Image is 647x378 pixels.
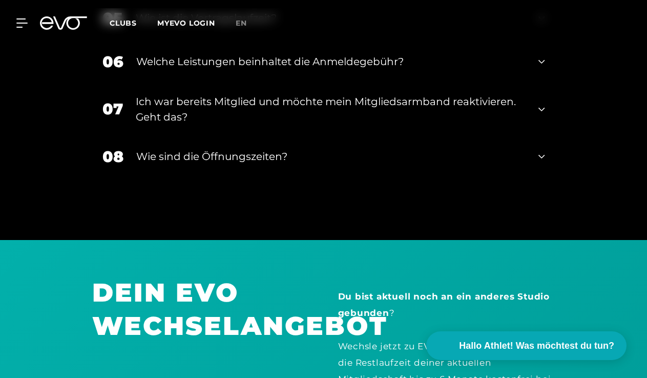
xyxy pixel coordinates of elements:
[110,18,137,28] span: Clubs
[102,50,123,73] div: 06
[92,276,309,343] h1: DEIN EVO WECHSELANGEBOT
[136,54,526,69] div: Welche Leistungen beinhaltet die Anmeldegebühr?
[236,18,247,28] span: en
[157,18,215,28] a: MYEVO LOGIN
[426,331,627,360] button: Hallo Athlet! Was möchtest du tun?
[110,18,157,28] a: Clubs
[102,97,123,121] div: 07
[102,145,123,168] div: 08
[136,149,526,164] div: Wie sind die Öffnungszeiten?
[459,339,614,353] span: Hallo Athlet! Was möchtest du tun?
[236,17,259,29] a: en
[136,94,526,125] div: Ich war bereits Mitglied und möchte mein Mitgliedsarmband reaktivieren. Geht das?
[338,291,550,318] strong: Du bist aktuell noch an ein anderes Studio gebunden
